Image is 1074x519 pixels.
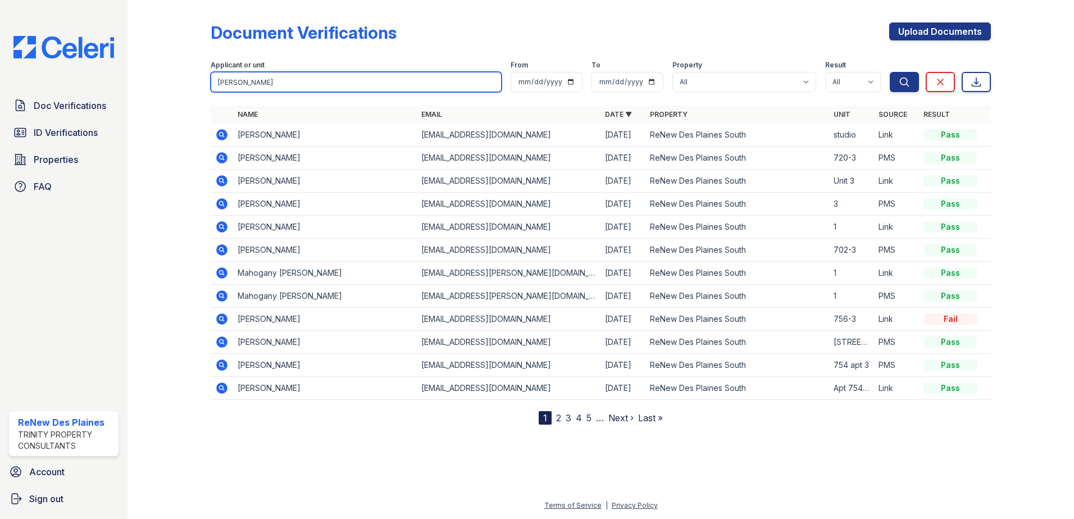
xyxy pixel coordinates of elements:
[544,501,602,509] a: Terms of Service
[645,239,829,262] td: ReNew Des Plaines South
[645,262,829,285] td: ReNew Des Plaines South
[600,331,645,354] td: [DATE]
[233,170,417,193] td: [PERSON_NAME]
[874,262,919,285] td: Link
[511,61,528,70] label: From
[34,153,78,166] span: Properties
[923,290,977,302] div: Pass
[417,331,600,354] td: [EMAIL_ADDRESS][DOMAIN_NAME]
[600,377,645,400] td: [DATE]
[4,36,123,58] img: CE_Logo_Blue-a8612792a0a2168367f1c8372b55b34899dd931a85d93a1a3d3e32e68fde9ad4.png
[417,262,600,285] td: [EMAIL_ADDRESS][PERSON_NAME][DOMAIN_NAME]
[874,147,919,170] td: PMS
[34,99,106,112] span: Doc Verifications
[829,308,874,331] td: 756-3
[417,216,600,239] td: [EMAIL_ADDRESS][DOMAIN_NAME]
[923,359,977,371] div: Pass
[417,193,600,216] td: [EMAIL_ADDRESS][DOMAIN_NAME]
[874,216,919,239] td: Link
[829,239,874,262] td: 702-3
[233,331,417,354] td: [PERSON_NAME]
[834,110,850,119] a: Unit
[889,22,991,40] a: Upload Documents
[18,429,114,452] div: Trinity Property Consultants
[608,412,634,424] a: Next ›
[233,193,417,216] td: [PERSON_NAME]
[923,110,950,119] a: Result
[645,331,829,354] td: ReNew Des Plaines South
[874,308,919,331] td: Link
[600,285,645,308] td: [DATE]
[672,61,702,70] label: Property
[591,61,600,70] label: To
[874,354,919,377] td: PMS
[923,267,977,279] div: Pass
[417,285,600,308] td: [EMAIL_ADDRESS][PERSON_NAME][DOMAIN_NAME]
[600,308,645,331] td: [DATE]
[606,501,608,509] div: |
[566,412,571,424] a: 3
[829,262,874,285] td: 1
[825,61,846,70] label: Result
[556,412,561,424] a: 2
[829,124,874,147] td: studio
[600,354,645,377] td: [DATE]
[874,285,919,308] td: PMS
[233,239,417,262] td: [PERSON_NAME]
[874,331,919,354] td: PMS
[829,377,874,400] td: Apt 754 unit 3
[9,148,119,171] a: Properties
[18,416,114,429] div: ReNew Des Plaines
[923,175,977,186] div: Pass
[600,147,645,170] td: [DATE]
[923,244,977,256] div: Pass
[4,488,123,510] a: Sign out
[4,461,123,483] a: Account
[233,147,417,170] td: [PERSON_NAME]
[923,152,977,163] div: Pass
[829,193,874,216] td: 3
[923,129,977,140] div: Pass
[596,411,604,425] span: …
[645,124,829,147] td: ReNew Des Plaines South
[211,61,265,70] label: Applicant or unit
[417,124,600,147] td: [EMAIL_ADDRESS][DOMAIN_NAME]
[238,110,258,119] a: Name
[9,94,119,117] a: Doc Verifications
[233,124,417,147] td: [PERSON_NAME]
[421,110,442,119] a: Email
[829,285,874,308] td: 1
[612,501,658,509] a: Privacy Policy
[829,331,874,354] td: [STREET_ADDRESS]
[645,354,829,377] td: ReNew Des Plaines South
[645,170,829,193] td: ReNew Des Plaines South
[645,308,829,331] td: ReNew Des Plaines South
[874,170,919,193] td: Link
[605,110,632,119] a: Date ▼
[417,147,600,170] td: [EMAIL_ADDRESS][DOMAIN_NAME]
[233,377,417,400] td: [PERSON_NAME]
[233,262,417,285] td: Mahogany [PERSON_NAME]
[29,492,63,506] span: Sign out
[874,193,919,216] td: PMS
[586,412,591,424] a: 5
[233,285,417,308] td: Mahogany [PERSON_NAME]
[9,175,119,198] a: FAQ
[600,193,645,216] td: [DATE]
[34,180,52,193] span: FAQ
[211,72,502,92] input: Search by name, email, or unit number
[923,198,977,210] div: Pass
[638,412,663,424] a: Last »
[874,239,919,262] td: PMS
[923,336,977,348] div: Pass
[645,147,829,170] td: ReNew Des Plaines South
[923,383,977,394] div: Pass
[600,170,645,193] td: [DATE]
[650,110,688,119] a: Property
[829,170,874,193] td: Unit 3
[874,377,919,400] td: Link
[645,377,829,400] td: ReNew Des Plaines South
[874,124,919,147] td: Link
[600,124,645,147] td: [DATE]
